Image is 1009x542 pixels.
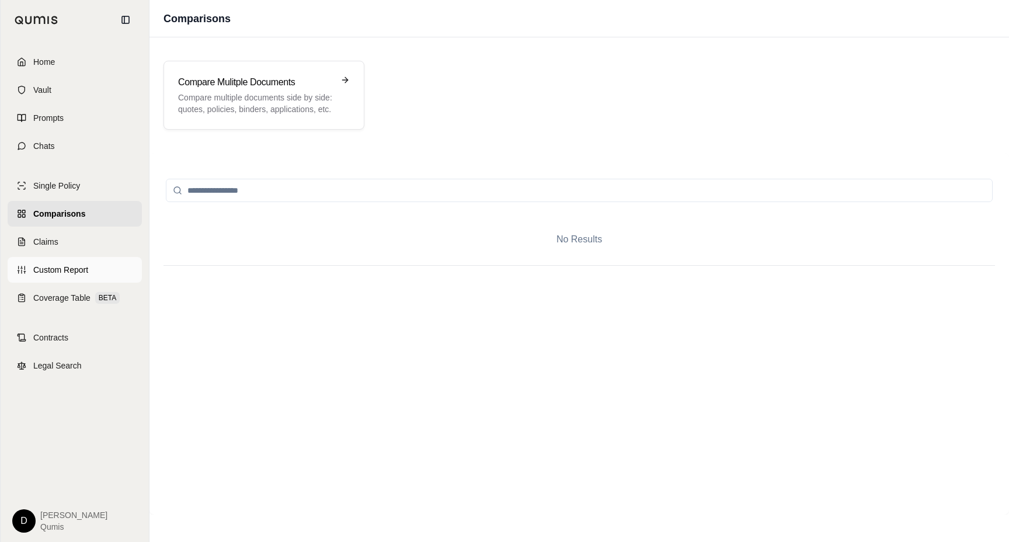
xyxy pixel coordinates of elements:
[33,264,88,276] span: Custom Report
[33,112,64,124] span: Prompts
[33,208,85,220] span: Comparisons
[33,140,55,152] span: Chats
[15,16,58,25] img: Qumis Logo
[8,229,142,255] a: Claims
[8,173,142,199] a: Single Policy
[40,521,107,533] span: Qumis
[40,509,107,521] span: [PERSON_NAME]
[8,105,142,131] a: Prompts
[33,360,82,371] span: Legal Search
[8,257,142,283] a: Custom Report
[8,285,142,311] a: Coverage TableBETA
[33,180,80,192] span: Single Policy
[33,236,58,248] span: Claims
[163,11,231,27] h1: Comparisons
[33,292,91,304] span: Coverage Table
[8,201,142,227] a: Comparisons
[8,49,142,75] a: Home
[95,292,120,304] span: BETA
[116,11,135,29] button: Collapse sidebar
[8,77,142,103] a: Vault
[178,92,333,115] p: Compare multiple documents side by side: quotes, policies, binders, applications, etc.
[33,84,51,96] span: Vault
[12,509,36,533] div: D
[8,325,142,350] a: Contracts
[163,214,995,265] div: No Results
[8,133,142,159] a: Chats
[33,332,68,343] span: Contracts
[178,75,333,89] h3: Compare Mulitple Documents
[8,353,142,378] a: Legal Search
[33,56,55,68] span: Home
